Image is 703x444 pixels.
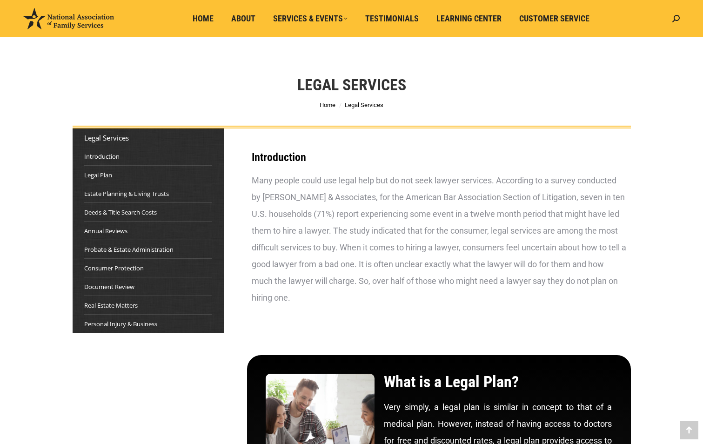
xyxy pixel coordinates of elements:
[359,10,425,27] a: Testimonials
[320,101,335,108] a: Home
[430,10,508,27] a: Learning Center
[273,13,348,24] span: Services & Events
[252,172,626,306] div: Many people could use legal help but do not seek lawyer services. According to a survey conducted...
[297,74,406,95] h1: Legal Services
[186,10,220,27] a: Home
[84,208,157,217] a: Deeds & Title Search Costs
[345,101,383,108] span: Legal Services
[539,384,699,428] iframe: Tidio Chat
[225,10,262,27] a: About
[513,10,596,27] a: Customer Service
[84,170,112,180] a: Legal Plan
[84,189,169,198] a: Estate Planning & Living Trusts
[84,282,134,291] a: Document Review
[84,133,212,142] div: Legal Services
[365,13,419,24] span: Testimonials
[84,263,144,273] a: Consumer Protection
[84,152,120,161] a: Introduction
[231,13,255,24] span: About
[84,245,174,254] a: Probate & Estate Administration
[23,8,114,29] img: National Association of Family Services
[84,301,138,310] a: Real Estate Matters
[436,13,502,24] span: Learning Center
[193,13,214,24] span: Home
[519,13,589,24] span: Customer Service
[384,374,612,390] h2: What is a Legal Plan?
[84,226,127,235] a: Annual Reviews
[84,319,157,329] a: Personal Injury & Business
[252,152,626,163] h3: Introduction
